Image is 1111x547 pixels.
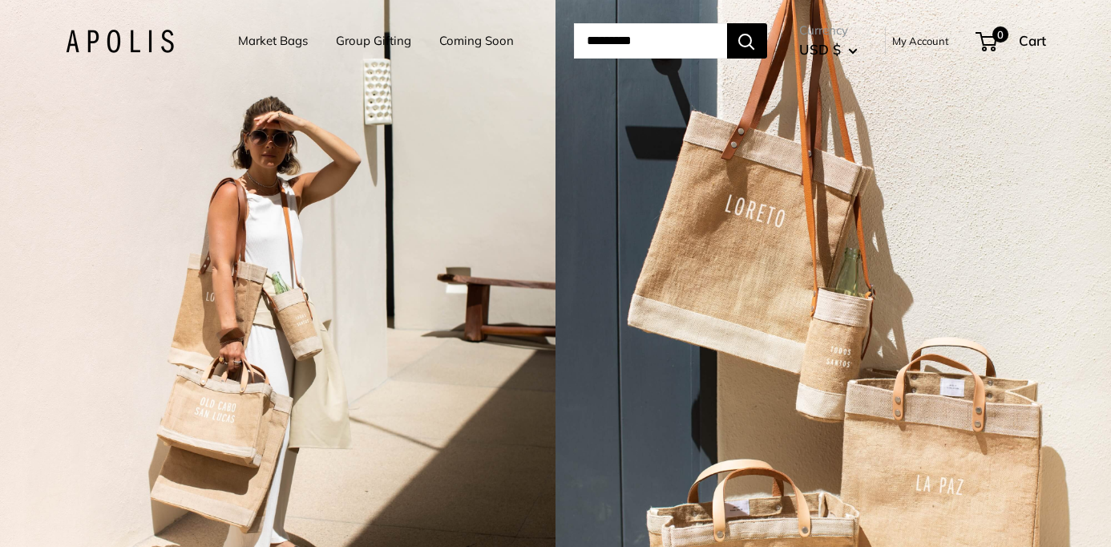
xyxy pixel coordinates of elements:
a: Group Gifting [336,30,411,52]
a: My Account [892,31,949,51]
span: Cart [1019,32,1046,49]
a: Market Bags [238,30,308,52]
span: USD $ [799,41,841,58]
input: Search... [574,23,727,59]
a: 0 Cart [977,28,1046,54]
img: Apolis [66,30,174,53]
span: 0 [992,26,1008,43]
button: USD $ [799,37,858,63]
button: Search [727,23,767,59]
span: Currency [799,19,858,42]
a: Coming Soon [439,30,514,52]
